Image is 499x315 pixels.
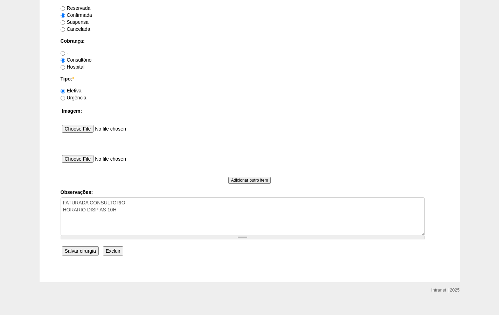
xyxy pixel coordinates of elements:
label: Consultório [61,57,92,63]
label: Urgência [61,95,86,100]
span: Este campo é obrigatório. [72,76,74,82]
label: Cobrança: [61,37,439,44]
div: Intranet | 2025 [431,287,460,294]
input: Cancelada [61,27,65,32]
label: Confirmada [61,12,92,18]
input: Suspensa [61,20,65,25]
label: Hospital [61,64,85,70]
label: - [61,50,69,56]
input: Consultório [61,58,65,63]
label: Observações: [61,189,439,196]
textarea: FATURADA CONSULTORIO [61,197,425,236]
input: Hospital [61,65,65,70]
th: Imagem: [61,106,439,116]
label: Cancelada [61,26,90,32]
label: Reservada [61,5,91,11]
input: Adicionar outro item [228,177,271,184]
input: Excluir [103,246,123,255]
input: Urgência [61,96,65,100]
input: Reservada [61,6,65,11]
input: - [61,51,65,56]
input: Confirmada [61,13,65,18]
label: Suspensa [61,19,89,25]
input: Eletiva [61,89,65,93]
label: Tipo: [61,75,439,82]
label: Eletiva [61,88,82,93]
input: Salvar cirurgia [62,246,99,255]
